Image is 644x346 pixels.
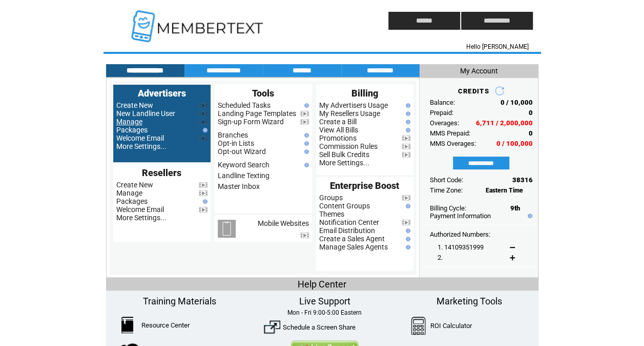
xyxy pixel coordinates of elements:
a: View All Bills [319,126,358,134]
span: 38316 [512,176,533,184]
a: My Advertisers Usage [319,101,388,109]
span: Time Zone: [430,186,463,194]
a: Branches [218,131,248,139]
img: help.gif [403,228,410,233]
img: help.gif [403,120,410,124]
a: Opt-in Lists [218,139,254,147]
span: Overages: [430,119,459,127]
span: Resellers [142,167,181,178]
a: Sign-up Form Wizard [218,118,284,126]
a: New Landline User [116,109,175,118]
img: help.gif [302,133,309,138]
a: Manage [116,189,142,197]
a: Scheduled Tasks [218,101,271,109]
span: Eastern Time [486,187,523,194]
span: Prepaid: [430,109,453,117]
a: Opt-out Wizard [218,147,266,156]
a: Notification Center [319,218,379,226]
a: My Resellers Usage [319,109,380,118]
span: Authorized Numbers: [430,230,490,238]
img: help.gif [403,103,410,108]
img: video.png [300,119,309,125]
img: video.png [199,111,207,117]
a: Packages [116,126,148,134]
span: 2. [438,254,443,261]
img: video.png [402,152,410,158]
span: Tools [252,88,274,99]
a: Landline Texting [218,171,269,180]
img: video.png [199,119,207,125]
img: help.gif [403,128,410,132]
img: mobile-websites.png [218,220,236,238]
span: Hello [PERSON_NAME] [466,43,529,50]
a: Promotions [319,134,357,142]
span: MMS Overages: [430,140,476,147]
a: Welcome Email [116,134,164,142]
img: video.png [300,233,309,238]
img: video.png [402,144,410,149]
span: Live Support [299,296,350,306]
img: video.png [300,111,309,117]
span: Short Code: [430,176,463,184]
img: help.gif [302,163,309,167]
img: video.png [402,220,410,225]
span: Advertisers [138,88,186,99]
span: 1. 14109351999 [438,243,484,251]
img: help.gif [200,128,207,132]
span: 0 [529,109,533,117]
a: Mobile Websites [258,219,309,227]
a: Schedule a Screen Share [283,323,356,331]
span: CREDITS [458,87,489,95]
img: help.gif [302,103,309,108]
img: help.gif [403,237,410,241]
a: Groups [319,194,343,202]
a: Create New [116,101,153,109]
span: MMS Prepaid: [430,129,470,137]
a: Welcome Email [116,205,164,214]
img: video.png [199,136,207,141]
img: help.gif [525,214,532,218]
span: Mon - Fri 9:00-5:00 Eastern [287,309,362,316]
span: 0 [529,129,533,137]
img: video.png [199,182,207,188]
a: Resource Center [141,321,190,329]
span: My Account [460,67,498,75]
span: 9th [510,204,520,212]
img: help.gif [200,199,207,204]
span: 6,711 / 2,000,000 [476,119,533,127]
span: Balance: [430,99,455,106]
img: ScreenShare.png [264,319,280,335]
span: Enterprise Boost [330,180,399,191]
a: Email Distribution [319,226,375,235]
a: Landing Page Templates [218,109,296,118]
img: ResourceCenter.png [121,317,133,333]
img: Calculator.png [411,317,426,335]
span: Marketing Tools [437,296,502,306]
span: Billing [351,88,378,99]
img: video.png [402,195,410,201]
img: video.png [199,190,207,196]
a: Master Inbox [218,182,260,190]
a: Manage Sales Agents [319,243,388,251]
a: Create a Sales Agent [319,235,385,243]
img: help.gif [302,149,309,154]
a: Commission Rules [319,142,378,150]
a: Packages [116,197,148,205]
a: Create a Bill [319,118,357,126]
a: Themes [319,210,344,218]
img: help.gif [403,111,410,116]
a: More Settings... [319,159,369,167]
a: More Settings... [116,142,167,150]
a: Manage [116,118,142,126]
a: Create New [116,181,153,189]
span: Billing Cycle: [430,204,466,212]
img: help.gif [403,245,410,249]
img: video.png [199,103,207,108]
span: Help Center [298,279,346,290]
a: Content Groups [319,202,370,210]
img: video.png [199,207,207,213]
span: 0 / 100,000 [496,140,533,147]
a: Payment Information [430,212,491,220]
img: help.gif [302,141,309,146]
span: 0 / 10,000 [501,99,533,106]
